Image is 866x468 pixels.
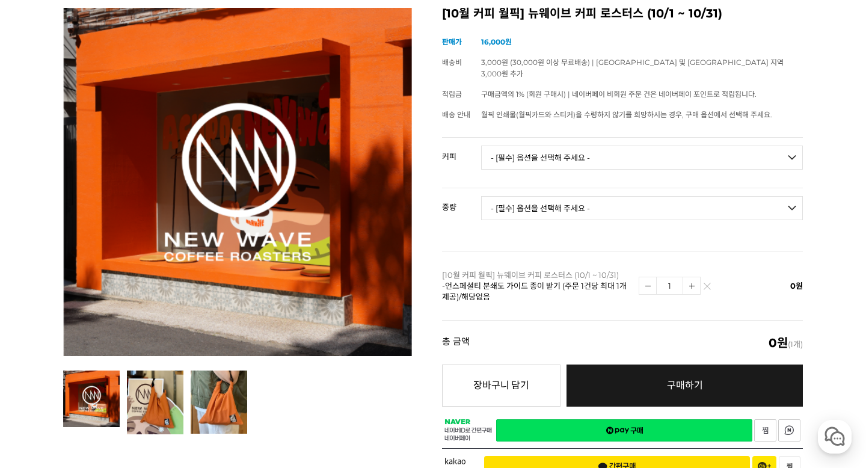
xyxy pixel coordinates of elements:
[442,281,627,301] span: 언스페셜티 분쇄도 가이드 종이 받기 (주문 1건당 최대 1개 제공)/해당없음
[683,277,700,294] img: 수량증가
[63,8,412,356] img: [10월 커피 월픽] 뉴웨이브 커피 로스터스 (10/1 ~ 10/31)
[442,269,633,302] p: [10월 커피 월픽] 뉴웨이브 커피 로스터스 (10/1 ~ 10/31) -
[38,386,45,396] span: 홈
[442,58,462,67] span: 배송비
[4,368,79,398] a: 홈
[442,90,462,99] span: 적립금
[442,138,481,165] th: 커피
[754,419,776,442] a: 새창
[442,37,462,46] span: 판매가
[769,336,788,350] em: 0원
[442,110,470,119] span: 배송 안내
[769,337,803,349] span: (1개)
[442,337,470,349] strong: 총 금액
[667,380,703,391] span: 구매하기
[155,368,231,398] a: 설정
[481,58,784,78] span: 3,000원 (30,000원 이상 무료배송) | [GEOGRAPHIC_DATA] 및 [GEOGRAPHIC_DATA] 지역 3,000원 추가
[442,365,560,407] button: 장바구니 담기
[481,90,757,99] span: 구매금액의 1% (회원 구매시) | 네이버페이 비회원 주문 건은 네이버페이 포인트로 적립됩니다.
[442,188,481,216] th: 중량
[110,387,124,396] span: 대화
[481,37,512,46] strong: 16,000원
[778,419,800,442] a: 새창
[704,286,710,292] img: 삭제
[79,368,155,398] a: 대화
[442,8,803,20] h2: [10월 커피 월픽] 뉴웨이브 커피 로스터스 (10/1 ~ 10/31)
[496,419,752,442] a: 새창
[186,386,200,396] span: 설정
[790,281,803,291] span: 0원
[567,365,803,407] a: 구매하기
[481,110,772,119] span: 월픽 인쇄물(월픽카드와 스티커)을 수령하지 않기를 희망하시는 경우, 구매 옵션에서 선택해 주세요.
[639,277,656,294] img: 수량감소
